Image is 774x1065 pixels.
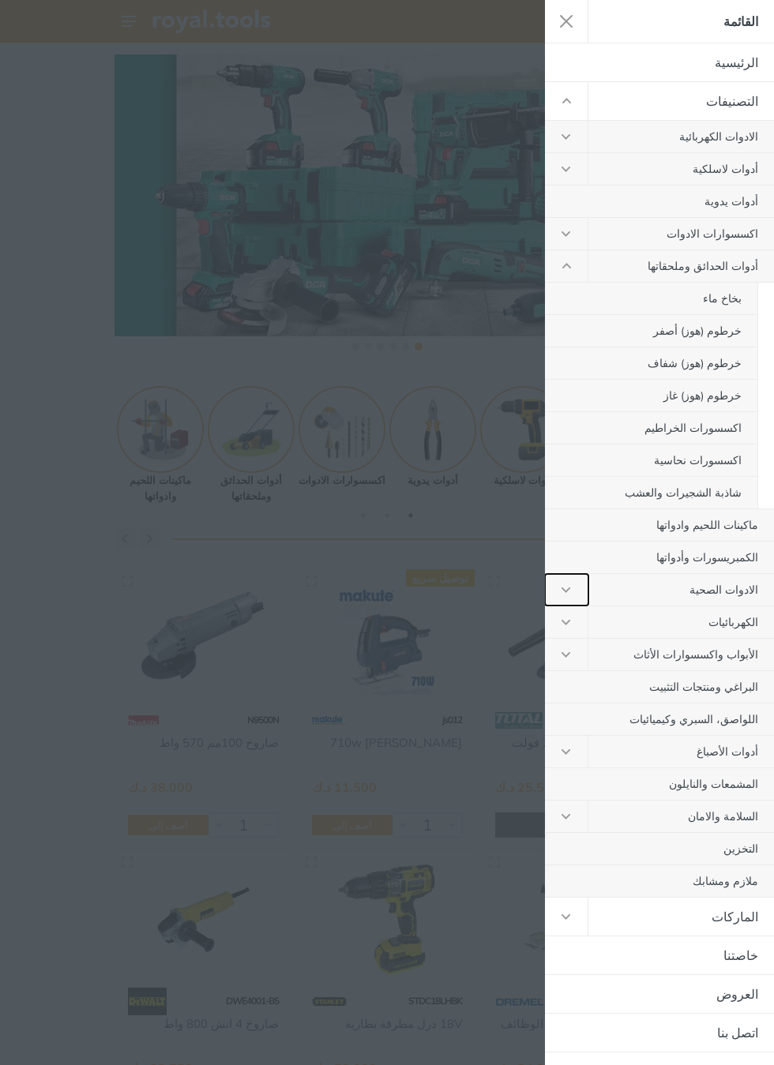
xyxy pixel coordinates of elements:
[545,768,774,800] a: المشمعات والنايلون
[545,671,774,703] a: البراغي ومنتجات التثبيت
[588,250,774,282] a: أدوات الحدائق وملحقاتها
[588,12,774,31] div: القائمة
[545,703,774,735] a: اللواصق، السبري وكيميائيات
[545,380,757,411] a: خرطوم (هوز) غاز
[588,736,774,767] a: أدوات الأصباغ
[588,121,774,152] a: الادوات الكهربائية
[588,82,774,120] a: التصنيفات
[545,509,774,541] a: ماكينات اللحيم وادواتها
[545,315,757,347] a: خرطوم (هوز) أصفر
[545,347,757,379] a: خرطوم (هوز) شفاف
[545,444,757,476] a: اكسسورات نحاسية
[545,283,757,314] a: بخاخ ماء
[545,477,757,508] a: شاذبة الشجيرات والعشب
[545,43,774,81] a: الرئيسية
[545,833,774,864] a: التخزين
[588,801,774,832] a: السلامة والامان
[588,574,774,606] a: الادوات الصحية
[545,936,774,974] a: خاصتنا
[545,975,774,1013] a: العروض
[588,606,774,638] a: الكهربائيات
[545,542,774,573] a: الكمبريسورات وأدواتها
[588,218,774,249] a: اكسسوارات الادوات
[545,865,774,897] a: ملازم ومشابك
[545,1014,774,1052] a: اتصل بنا
[588,898,774,936] a: الماركات
[588,639,774,670] a: الأبواب واكسسوارات الأثاث
[545,412,757,444] a: اكسسورات الخراطيم
[588,153,774,185] a: أدوات لاسلكية
[545,186,774,217] a: أدوات يدوية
